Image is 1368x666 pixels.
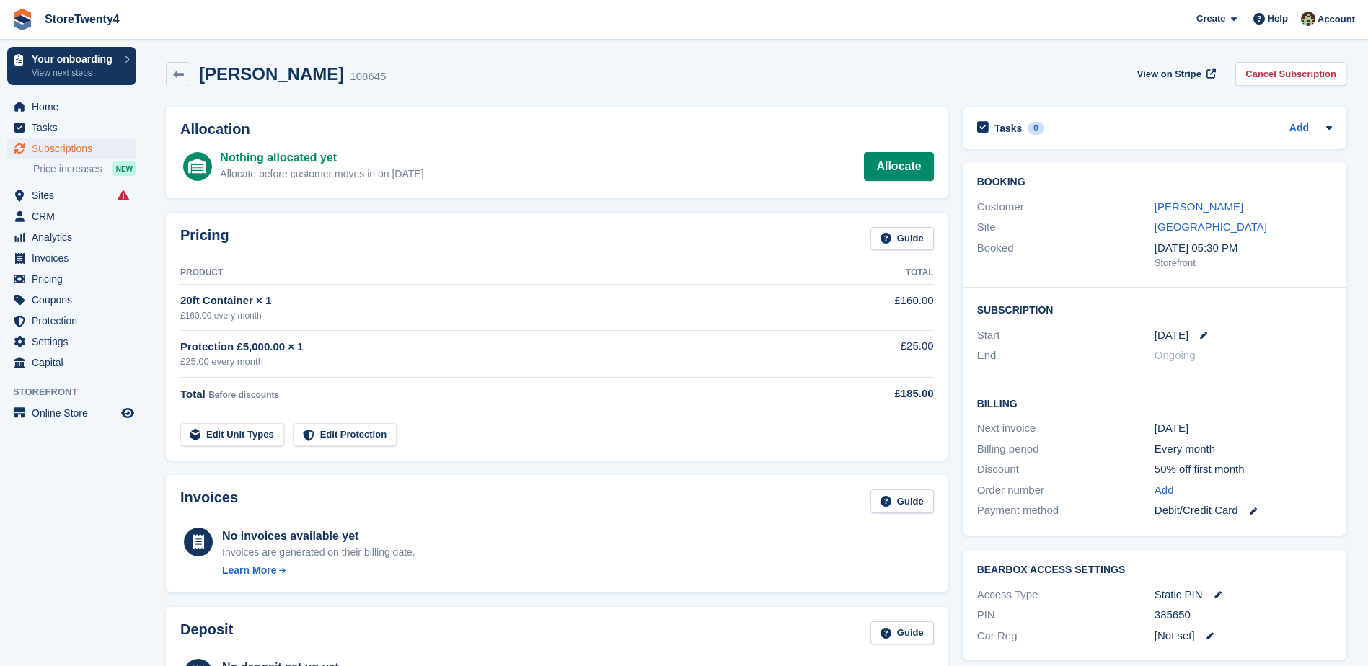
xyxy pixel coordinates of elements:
[222,545,415,560] div: Invoices are generated on their billing date.
[818,386,934,402] div: £185.00
[1155,587,1332,603] div: Static PIN
[220,149,423,166] div: Nothing allocated yet
[7,248,136,268] a: menu
[180,423,284,447] a: Edit Unit Types
[1155,502,1332,519] div: Debit/Credit Card
[977,502,1155,519] div: Payment method
[112,161,136,176] div: NEW
[32,352,118,373] span: Capital
[32,248,118,268] span: Invoices
[1155,441,1332,458] div: Every month
[32,206,118,226] span: CRM
[1155,628,1332,644] div: [Not set]
[1155,327,1188,344] time: 2025-10-01 00:00:00 UTC
[1235,62,1346,86] a: Cancel Subscription
[180,293,818,309] div: 20ft Container × 1
[1318,12,1355,27] span: Account
[32,117,118,138] span: Tasks
[7,352,136,373] a: menu
[1289,120,1309,137] a: Add
[1155,482,1174,499] a: Add
[7,290,136,310] a: menu
[32,185,118,205] span: Sites
[7,185,136,205] a: menu
[870,621,934,645] a: Guide
[977,302,1332,316] h2: Subscription
[208,390,279,400] span: Before discounts
[180,339,818,355] div: Protection £5,000.00 × 1
[7,269,136,289] a: menu
[220,166,423,182] div: Allocate before customer moves in on [DATE]
[977,327,1155,344] div: Start
[7,227,136,247] a: menu
[977,587,1155,603] div: Access Type
[7,138,136,159] a: menu
[32,290,118,310] span: Coupons
[7,47,136,85] a: Your onboarding View next steps
[32,66,118,79] p: View next steps
[977,482,1155,499] div: Order number
[818,330,934,377] td: £25.00
[1196,12,1225,26] span: Create
[7,117,136,138] a: menu
[1155,349,1196,361] span: Ongoing
[1268,12,1288,26] span: Help
[977,441,1155,458] div: Billing period
[1155,256,1332,270] div: Storefront
[1155,420,1332,437] div: [DATE]
[818,262,934,285] th: Total
[864,152,933,181] a: Allocate
[180,227,229,251] h2: Pricing
[180,621,233,645] h2: Deposit
[13,385,144,399] span: Storefront
[119,404,136,422] a: Preview store
[977,199,1155,216] div: Customer
[1155,461,1332,478] div: 50% off first month
[180,309,818,322] div: £160.00 every month
[180,388,206,400] span: Total
[222,528,415,545] div: No invoices available yet
[180,121,934,138] h2: Allocation
[32,311,118,331] span: Protection
[180,262,818,285] th: Product
[7,403,136,423] a: menu
[977,461,1155,478] div: Discount
[1137,67,1201,81] span: View on Stripe
[118,190,129,201] i: Smart entry sync failures have occurred
[977,240,1155,270] div: Booked
[1301,12,1315,26] img: Lee Hanlon
[1131,62,1219,86] a: View on Stripe
[977,219,1155,236] div: Site
[977,607,1155,623] div: PIN
[12,9,33,30] img: stora-icon-8386f47178a22dfd0bd8f6a31ec36ba5ce8667c1dd55bd0f319d3a0aa187defe.svg
[1155,240,1332,257] div: [DATE] 05:30 PM
[350,68,386,85] div: 108645
[32,332,118,352] span: Settings
[180,489,238,513] h2: Invoices
[222,563,276,578] div: Learn More
[32,269,118,289] span: Pricing
[32,54,118,64] p: Your onboarding
[293,423,397,447] a: Edit Protection
[1155,200,1243,213] a: [PERSON_NAME]
[870,489,934,513] a: Guide
[33,161,136,177] a: Price increases NEW
[7,97,136,117] a: menu
[32,138,118,159] span: Subscriptions
[977,420,1155,437] div: Next invoice
[180,355,818,369] div: £25.00 every month
[7,332,136,352] a: menu
[994,122,1023,135] h2: Tasks
[7,206,136,226] a: menu
[222,563,415,578] a: Learn More
[199,64,344,84] h2: [PERSON_NAME]
[977,564,1332,576] h2: BearBox Access Settings
[1028,122,1044,135] div: 0
[32,97,118,117] span: Home
[870,227,934,251] a: Guide
[977,628,1155,644] div: Car Reg
[33,162,102,176] span: Price increases
[1155,221,1267,233] a: [GEOGRAPHIC_DATA]
[39,7,125,31] a: StoreTwenty4
[32,403,118,423] span: Online Store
